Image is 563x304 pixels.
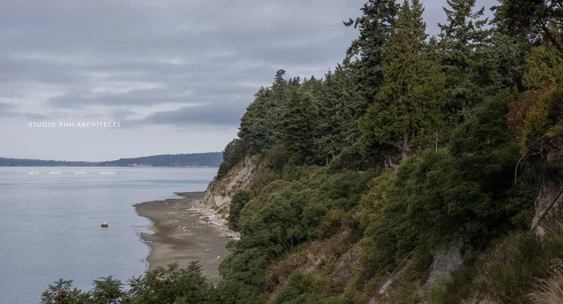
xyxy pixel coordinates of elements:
[49,170,62,176] a: about
[29,120,121,128] span: STUDIO PHH ARCHITECTS
[99,170,115,176] a: contact
[29,170,39,176] a: work
[74,170,86,176] a: press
